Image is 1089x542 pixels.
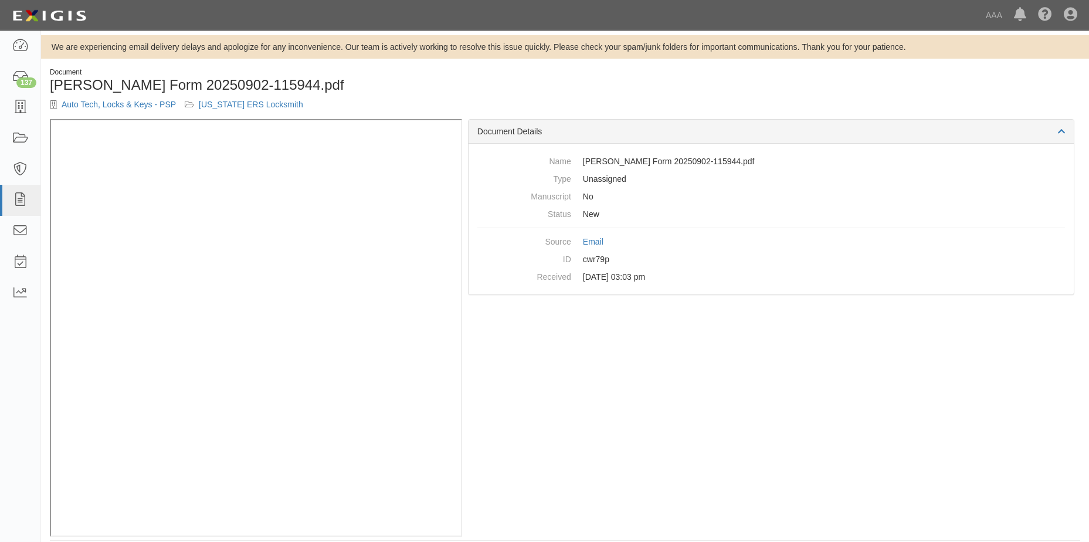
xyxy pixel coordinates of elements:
dd: Unassigned [477,170,1065,188]
dt: Type [477,170,571,185]
img: logo-5460c22ac91f19d4615b14bd174203de0afe785f0fc80cf4dbbc73dc1793850b.png [9,5,90,26]
dd: [PERSON_NAME] Form 20250902-115944.pdf [477,153,1065,170]
dt: Status [477,205,571,220]
a: Auto Tech, Locks & Keys - PSP [62,100,176,109]
dd: New [477,205,1065,223]
dd: cwr79p [477,250,1065,268]
a: Email [583,237,603,246]
div: Document [50,67,557,77]
div: We are experiencing email delivery delays and apologize for any inconvenience. Our team is active... [41,41,1089,53]
dt: Source [477,233,571,248]
div: Document Details [469,120,1074,144]
i: Help Center - Complianz [1038,8,1052,22]
dd: [DATE] 03:03 pm [477,268,1065,286]
dt: Manuscript [477,188,571,202]
dt: Received [477,268,571,283]
dt: ID [477,250,571,265]
a: AAA [980,4,1008,27]
h1: [PERSON_NAME] Form 20250902-115944.pdf [50,77,557,93]
div: 137 [16,77,36,88]
dd: No [477,188,1065,205]
dt: Name [477,153,571,167]
a: [US_STATE] ERS Locksmith [199,100,303,109]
